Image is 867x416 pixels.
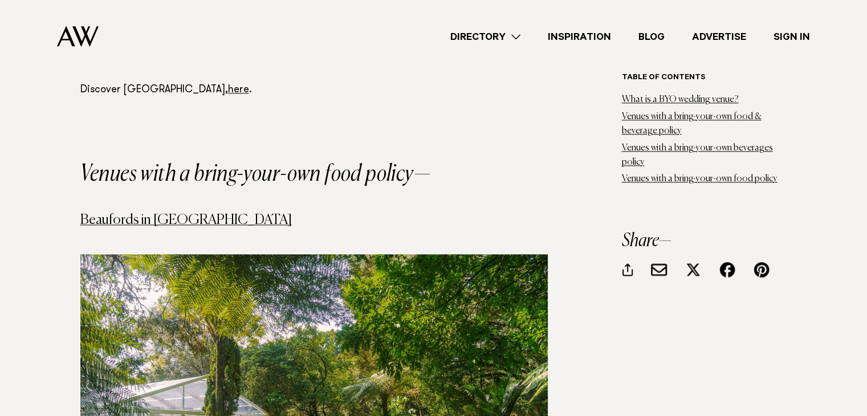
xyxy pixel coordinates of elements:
[228,85,249,95] a: here
[437,29,534,44] a: Directory
[760,29,824,44] a: Sign In
[622,174,778,183] a: Venues with a bring-your-own food policy
[534,29,625,44] a: Inspiration
[622,232,787,250] h3: Share
[57,26,99,47] img: Auckland Weddings Logo
[80,163,548,186] h2: Venues with a bring-your-own food policy
[622,73,787,84] h6: Table of contents
[678,29,760,44] a: Advertise
[80,81,548,99] p: Discover [GEOGRAPHIC_DATA], .
[625,29,678,44] a: Blog
[622,112,762,136] a: Venues with a bring-your-own food & beverage policy
[622,95,739,104] a: What is a BYO wedding venue?
[622,144,773,167] a: Venues with a bring-your-own beverages policy
[80,213,292,227] a: Beaufords in [GEOGRAPHIC_DATA]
